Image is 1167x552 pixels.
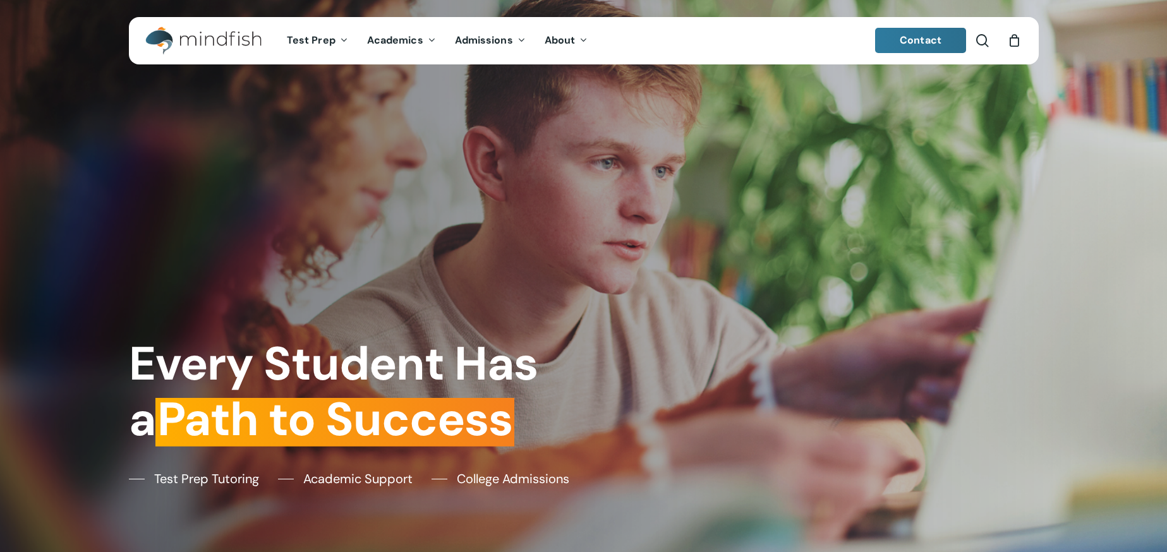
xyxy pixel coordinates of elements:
[303,469,413,488] span: Academic Support
[129,336,574,448] h1: Every Student Has a
[129,17,1039,64] header: Main Menu
[155,389,514,450] em: Path to Success
[545,33,576,47] span: About
[277,35,358,46] a: Test Prep
[875,28,966,53] a: Contact
[535,35,598,46] a: About
[287,33,336,47] span: Test Prep
[278,469,413,488] a: Academic Support
[277,17,597,64] nav: Main Menu
[457,469,569,488] span: College Admissions
[129,469,259,488] a: Test Prep Tutoring
[358,35,445,46] a: Academics
[1084,469,1149,534] iframe: Chatbot
[367,33,423,47] span: Academics
[455,33,513,47] span: Admissions
[900,33,941,47] span: Contact
[432,469,569,488] a: College Admissions
[154,469,259,488] span: Test Prep Tutoring
[445,35,535,46] a: Admissions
